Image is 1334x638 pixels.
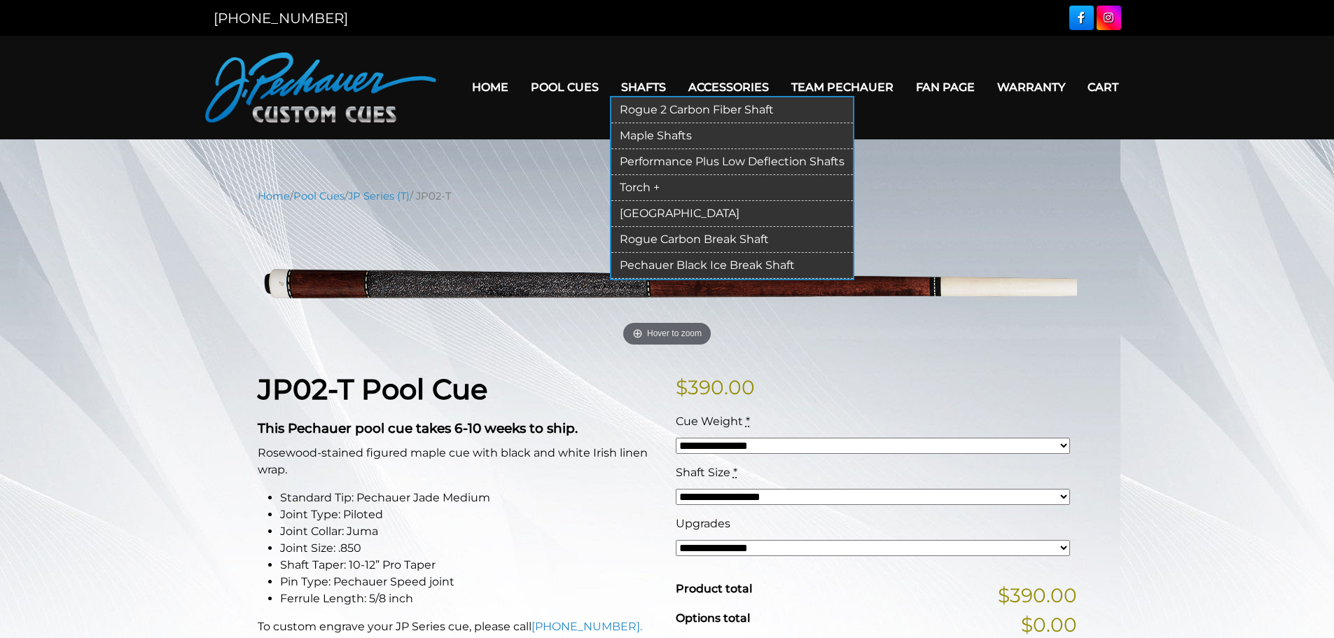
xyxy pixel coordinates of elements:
nav: Breadcrumb [258,188,1077,204]
abbr: required [733,466,737,479]
strong: JP02-T Pool Cue [258,372,487,406]
li: Joint Collar: Juma [280,523,659,540]
a: Team Pechauer [780,69,905,105]
abbr: required [746,415,750,428]
a: [PHONE_NUMBER]. [531,620,642,633]
a: Home [258,190,290,202]
span: Cue Weight [676,415,743,428]
li: Standard Tip: Pechauer Jade Medium [280,490,659,506]
a: Performance Plus Low Deflection Shafts [611,149,853,175]
a: Rogue Carbon Break Shaft [611,227,853,253]
a: Maple Shafts [611,123,853,149]
span: Product total [676,582,752,595]
a: Cart [1076,69,1130,105]
li: Pin Type: Pechauer Speed joint [280,574,659,590]
a: Pechauer Black Ice Break Shaft [611,253,853,279]
a: [PHONE_NUMBER] [214,10,348,27]
li: Ferrule Length: 5/8 inch [280,590,659,607]
span: Options total [676,611,750,625]
span: Upgrades [676,517,730,530]
a: Fan Page [905,69,986,105]
strong: This Pechauer pool cue takes 6-10 weeks to ship. [258,420,578,436]
a: [GEOGRAPHIC_DATA] [611,201,853,227]
a: JP Series (T) [348,190,410,202]
img: jp02-T.png [258,214,1077,351]
a: Warranty [986,69,1076,105]
a: Accessories [677,69,780,105]
p: Rosewood-stained figured maple cue with black and white Irish linen wrap. [258,445,659,478]
a: Pool Cues [293,190,345,202]
a: Pool Cues [520,69,610,105]
p: To custom engrave your JP Series cue, please call [258,618,659,635]
span: Shaft Size [676,466,730,479]
span: $390.00 [998,581,1077,610]
a: Hover to zoom [258,214,1077,351]
bdi: 390.00 [676,375,755,399]
span: $ [676,375,688,399]
a: Shafts [610,69,677,105]
a: Rogue 2 Carbon Fiber Shaft [611,97,853,123]
a: Home [461,69,520,105]
a: Torch + [611,175,853,201]
img: Pechauer Custom Cues [205,53,436,123]
li: Shaft Taper: 10-12” Pro Taper [280,557,659,574]
li: Joint Type: Piloted [280,506,659,523]
li: Joint Size: .850 [280,540,659,557]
